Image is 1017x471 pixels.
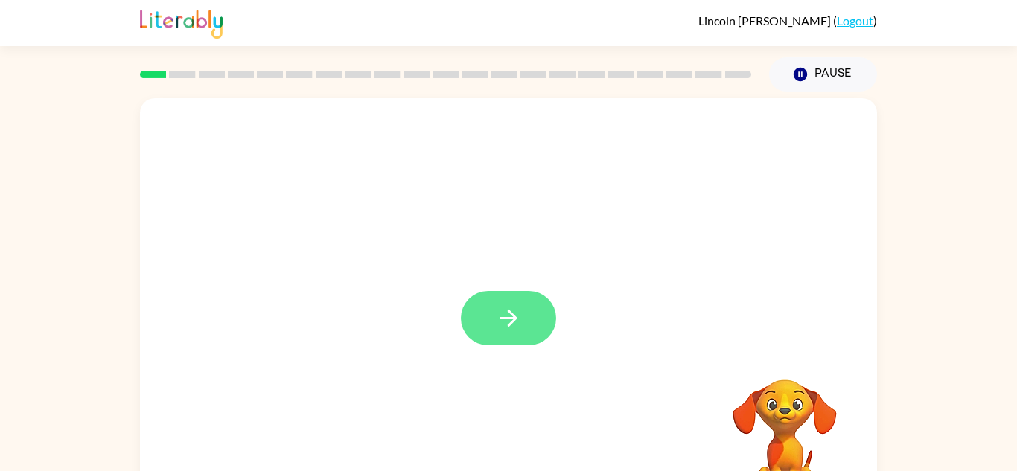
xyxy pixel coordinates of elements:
[698,13,833,28] span: Lincoln [PERSON_NAME]
[698,13,877,28] div: ( )
[837,13,873,28] a: Logout
[140,6,223,39] img: Literably
[769,57,877,92] button: Pause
